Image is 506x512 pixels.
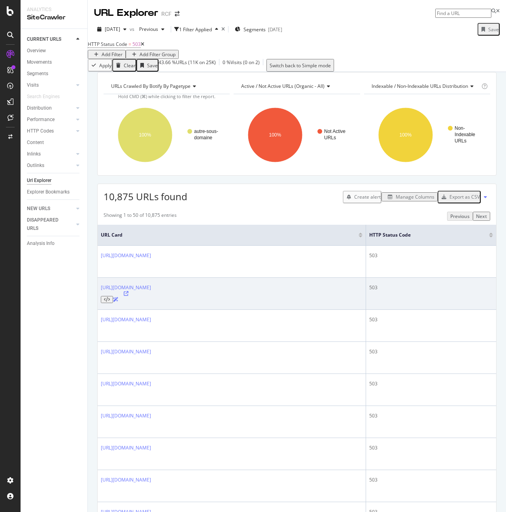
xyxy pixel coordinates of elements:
[101,231,357,239] span: URL Card
[101,284,151,291] a: [URL][DOMAIN_NAME]
[369,444,493,451] div: 503
[194,129,218,135] text: autre-sous-
[223,59,260,72] div: 0 % Visits ( 0 on 2 )
[234,101,360,169] div: A chart.
[113,296,119,303] a: AI Url Details
[479,485,498,504] iframe: Intercom live chat
[101,252,151,259] a: [URL][DOMAIN_NAME]
[136,59,159,72] button: Save
[381,192,438,201] button: Manage Columns
[27,93,68,101] a: Search Engines
[447,212,473,221] button: Previous
[139,133,151,138] text: 100%
[27,188,70,196] div: Explorer Bookmarks
[27,138,82,147] a: Content
[27,93,60,101] div: Search Engines
[27,6,81,13] div: Analytics
[27,47,82,55] a: Overview
[232,23,285,36] button: Segments[DATE]
[101,476,151,483] a: [URL][DOMAIN_NAME]
[112,59,136,72] button: Clear
[194,135,212,141] text: domaine
[27,116,74,124] a: Performance
[369,316,493,323] div: 503
[27,138,44,147] div: Content
[27,176,51,185] div: Url Explorer
[450,213,470,220] div: Previous
[369,476,493,484] div: 503
[161,10,172,18] div: RCF
[369,348,493,355] div: 503
[27,188,82,196] a: Explorer Bookmarks
[104,212,177,221] div: Showing 1 to 50 of 10,875 entries
[476,213,487,220] div: Next
[241,83,325,89] span: Active / Not Active URLs (organic - all)
[449,193,480,200] div: Export as CSV
[101,444,151,451] a: [URL][DOMAIN_NAME]
[27,81,39,89] div: Visits
[27,239,82,248] a: Analysis Info
[27,216,74,233] a: DISAPPEARED URLS
[27,161,74,170] a: Outlinks
[104,101,230,169] svg: A chart.
[455,132,475,138] text: Indexable
[88,50,126,59] button: Add Filter
[27,70,82,78] a: Segments
[27,205,74,213] a: NEW URLS
[101,412,151,419] a: [URL][DOMAIN_NAME]
[27,58,82,66] a: Movements
[268,26,282,33] div: [DATE]
[324,129,346,135] text: Not Active
[27,104,74,112] a: Distribution
[101,316,151,323] a: [URL][DOMAIN_NAME]
[27,239,55,248] div: Analysis Info
[88,41,127,47] span: HTTP Status Code
[473,212,490,221] button: Next
[27,47,46,55] div: Overview
[369,380,493,387] div: 503
[101,380,151,387] a: [URL][DOMAIN_NAME]
[94,23,130,36] button: [DATE]
[101,348,151,355] a: [URL][DOMAIN_NAME]
[370,80,480,93] h4: Indexable / Non-Indexable URLs Distribution
[369,252,493,259] div: 503
[343,191,381,203] button: Create alert
[27,176,82,185] a: Url Explorer
[126,50,179,59] button: Add Filter Group
[324,135,336,141] text: URLs
[88,59,112,72] button: Apply
[94,6,158,20] div: URL Explorer
[438,191,481,203] button: Export as CSV
[399,133,412,138] text: 100%
[102,51,123,58] div: Add Filter
[27,205,50,213] div: NEW URLS
[147,62,158,69] div: Save
[175,11,179,17] div: arrow-right-arrow-left
[101,291,151,296] a: Visit Online Page
[27,13,81,22] div: SiteCrawler
[27,116,55,124] div: Performance
[110,80,223,93] h4: URLs Crawled By Botify By pagetype
[136,26,158,32] span: Previous
[270,62,331,69] div: Switch back to Simple mode
[124,62,136,69] div: Clear
[27,58,52,66] div: Movements
[221,27,225,32] div: times
[369,412,493,419] div: 503
[27,127,74,135] a: HTTP Codes
[105,26,120,32] span: 2025 Sep. 2nd
[269,133,281,138] text: 100%
[27,150,74,158] a: Inlinks
[136,23,168,36] button: Previous
[27,70,48,78] div: Segments
[132,41,141,47] span: 503
[364,101,490,169] div: A chart.
[118,93,215,99] span: Hold CMD (⌘) while clicking to filter the report.
[130,26,136,32] span: vs
[179,26,212,33] div: 1 Filter Applied
[128,41,131,47] span: =
[101,296,113,303] button: View HTML Source
[455,126,465,131] text: Non-
[27,35,74,44] a: CURRENT URLS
